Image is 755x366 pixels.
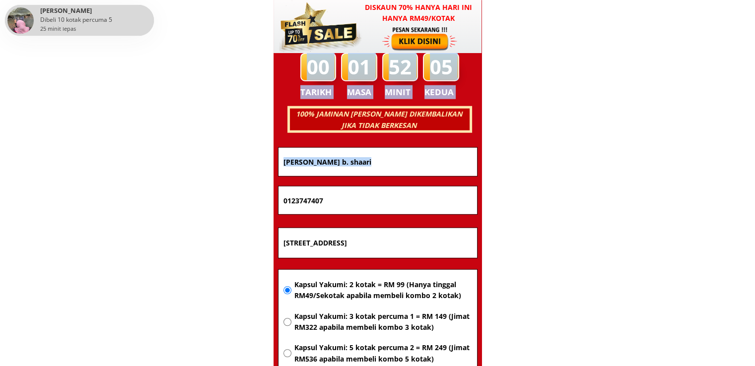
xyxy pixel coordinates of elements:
[343,85,376,99] h3: MASA
[294,311,472,333] span: Kapsul Yakumi: 3 kotak percuma 1 = RM 149 (Jimat RM322 apabila membeli kombo 3 kotak)
[281,228,475,258] input: Alamat
[294,279,472,302] span: Kapsul Yakumi: 2 kotak = RM 99 (Hanya tinggal RM49/Sekotak apabila membeli kombo 2 kotak)
[385,85,414,99] h3: MINIT
[281,148,475,176] input: Nama penuh
[288,109,469,131] h3: 100% JAMINAN [PERSON_NAME] DIKEMBALIKAN JIKA TIDAK BERKESAN
[355,2,482,24] h3: Diskaun 70% hanya hari ini hanya RM49/kotak
[294,342,472,365] span: Kapsul Yakumi: 5 kotak percuma 2 = RM 249 (Jimat RM536 apabila membeli kombo 5 kotak)
[281,186,475,214] input: Nombor Telefon Bimbit
[300,85,342,99] h3: TARIKH
[424,85,457,99] h3: KEDUA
